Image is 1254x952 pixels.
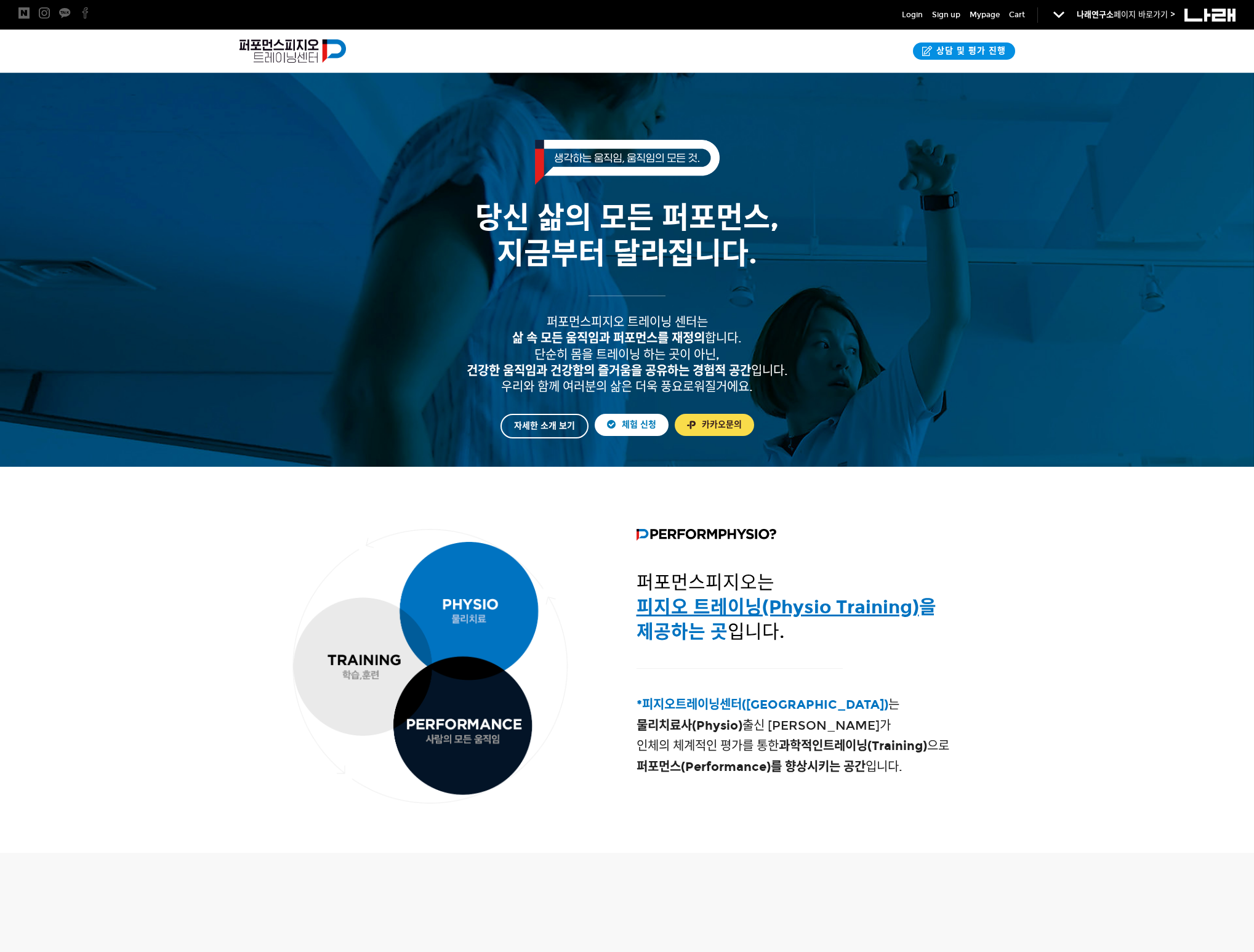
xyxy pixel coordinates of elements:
[467,363,751,378] strong: 건강한 움직임과 건강함의 즐거움을 공유하는 경험적 공간
[475,200,779,272] span: 당신 삶의 모든 퍼포먼스, 지금부터 달라집니다.
[512,331,705,345] strong: 삶 속 모든 움직임과 퍼포먼스를 재정의
[637,759,902,774] span: 입니다.
[637,718,891,733] span: 출신 [PERSON_NAME]가
[547,315,708,329] span: 퍼포먼스피지오 트레이닝 센터는
[1009,9,1025,21] a: Cart
[728,621,784,643] span: 입니다.
[933,45,1006,57] span: 상담 및 평가 진행
[1077,10,1114,20] strong: 나래연구소
[637,697,899,712] span: 는
[637,718,742,733] strong: 물리치료사(Physio)
[637,596,936,643] span: 을 제공하는 곳
[637,571,936,643] span: 퍼포먼스피지오는
[807,759,866,774] strong: 시키는 공간
[913,42,1015,60] a: 상담 및 평가 진행
[637,759,807,774] strong: 퍼포먼스(Performance)를 향상
[512,331,742,345] span: 합니다.
[675,414,754,436] a: 카카오문의
[467,363,788,378] span: 입니다.
[637,738,949,753] span: 인체의 체계적인 평가를 통한 으로
[284,529,576,804] img: 8379c74f5cd1e.png
[637,697,888,712] span: *피지오트레이닝센터([GEOGRAPHIC_DATA])
[902,9,923,21] a: Login
[637,529,776,541] img: 퍼포먼스피지오란?
[1077,10,1175,20] a: 나래연구소페이지 바로가기 >
[500,414,589,438] a: 자세한 소개 보기
[823,738,927,753] strong: 트레이닝(Training)
[637,596,919,618] u: 피지오 트레이닝(Physio Training)
[970,9,1000,21] a: Mypage
[501,379,753,394] span: 우리와 함께 여러분의 삶은 더욱 풍요로워질거에요.
[534,347,720,362] span: 단순히 몸을 트레이닝 하는 곳이 아닌,
[535,140,720,185] img: 생각하는 움직임, 움직임의 모든 것.
[595,414,669,436] a: 체험 신청
[932,9,960,21] a: Sign up
[779,738,823,753] strong: 과학적인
